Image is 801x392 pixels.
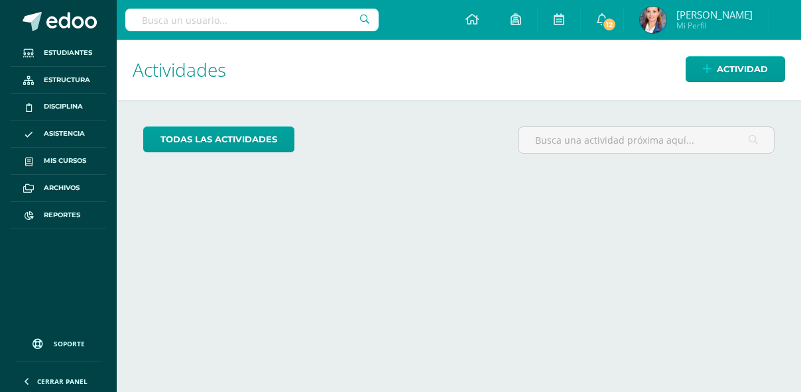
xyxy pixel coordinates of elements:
span: Disciplina [44,101,83,112]
span: Mis cursos [44,156,86,166]
a: Actividad [686,56,785,82]
a: Soporte [16,326,101,358]
a: Estudiantes [11,40,106,67]
span: Soporte [54,339,85,348]
span: Reportes [44,210,80,220]
span: 12 [602,17,617,32]
span: Estudiantes [44,48,92,58]
a: Disciplina [11,94,106,121]
span: [PERSON_NAME] [676,8,753,21]
a: todas las Actividades [143,126,294,152]
input: Busca una actividad próxima aquí... [519,127,774,153]
span: Mi Perfil [676,20,753,31]
span: Estructura [44,75,90,85]
input: Busca un usuario... [125,9,379,31]
h1: Actividades [133,40,785,100]
a: Estructura [11,67,106,94]
a: Asistencia [11,121,106,148]
span: Asistencia [44,128,85,139]
a: Reportes [11,202,106,229]
a: Archivos [11,175,106,202]
span: Actividad [717,57,768,81]
span: Archivos [44,183,80,193]
img: a4f25af6f13a557362ae74f9c546a2f3.png [640,7,666,33]
a: Mis cursos [11,148,106,175]
span: Cerrar panel [37,377,88,386]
